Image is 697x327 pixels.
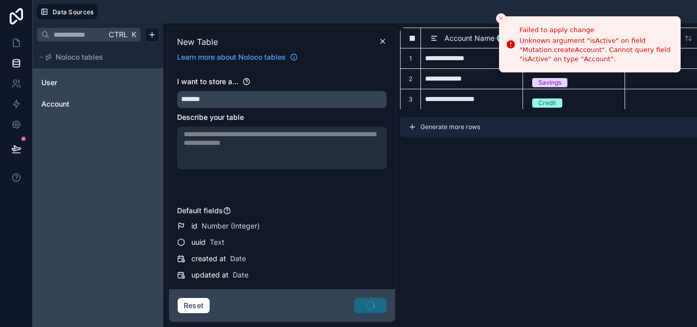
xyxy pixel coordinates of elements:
span: Generate more rows [420,123,480,131]
div: Failed to apply change [519,25,672,35]
div: 1 [400,48,420,68]
span: Date [230,254,246,264]
span: created at [191,254,226,264]
button: Close toast [496,13,506,23]
button: Reset [177,297,211,314]
div: Unknown argument "isActive" on field "Mutation.createAccount". Cannot query field "isActive" on t... [519,36,672,64]
span: User [41,78,57,88]
span: Describe your table [177,113,244,121]
span: Noloco tables [56,52,103,62]
button: Generate more rows [408,117,480,137]
span: uuid [191,237,206,247]
span: Default fields [177,206,223,215]
span: Data Sources [53,8,94,16]
a: Learn more about Noloco tables [173,52,302,62]
span: Learn more about Noloco tables [177,52,286,62]
span: Text [210,237,225,247]
div: Savings [538,78,561,87]
span: Account Name [444,33,494,43]
span: Ctrl [108,28,129,41]
span: I want to store a... [177,77,238,86]
a: Account [41,99,124,109]
span: Account [41,99,69,109]
div: User [37,74,159,91]
div: Credit [538,98,556,108]
button: Data Sources [37,4,97,19]
span: Date [233,270,248,280]
span: New Table [177,36,218,48]
a: User [41,78,124,88]
div: 3 [400,89,420,109]
span: updated at [191,270,229,280]
div: Account [37,96,159,112]
div: 2 [400,68,420,89]
button: Noloco tables [37,50,153,64]
span: id [191,221,197,231]
span: Number (Integer) [202,221,260,231]
span: K [130,31,137,38]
